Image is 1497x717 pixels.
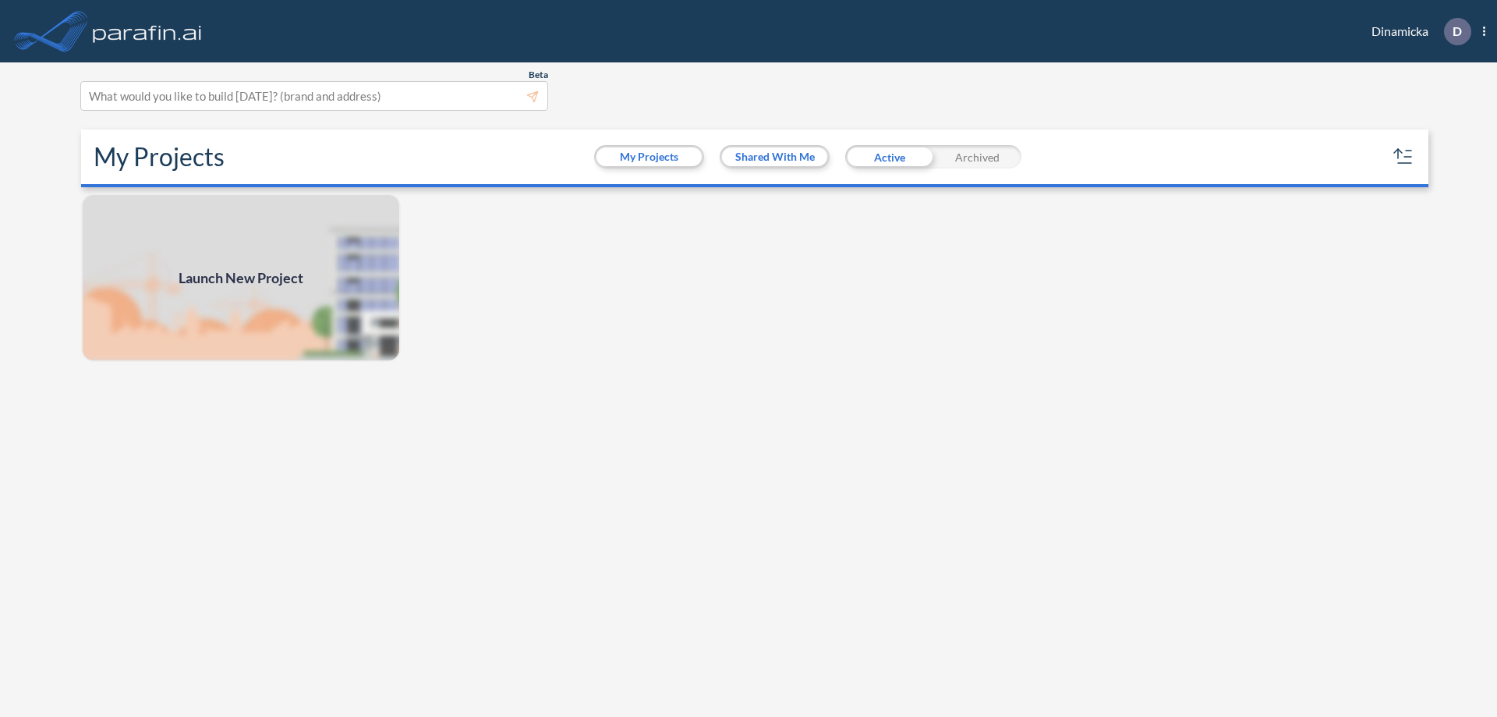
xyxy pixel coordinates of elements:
[81,193,401,362] a: Launch New Project
[596,147,702,166] button: My Projects
[1391,144,1416,169] button: sort
[90,16,205,47] img: logo
[933,145,1021,169] div: Archived
[1453,24,1462,38] p: D
[81,193,401,362] img: add
[845,145,933,169] div: Active
[94,142,225,172] h2: My Projects
[529,69,548,81] span: Beta
[179,268,303,289] span: Launch New Project
[722,147,827,166] button: Shared With Me
[1348,18,1485,45] div: Dinamicka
